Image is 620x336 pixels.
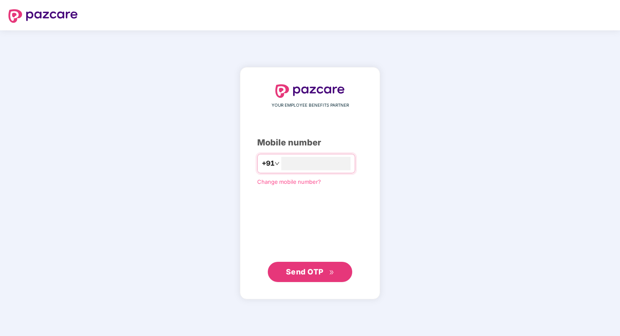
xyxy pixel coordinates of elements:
[275,161,280,166] span: down
[8,9,78,23] img: logo
[257,178,321,185] a: Change mobile number?
[275,84,345,98] img: logo
[257,136,363,149] div: Mobile number
[329,270,334,275] span: double-right
[262,158,275,169] span: +91
[268,262,352,282] button: Send OTPdouble-right
[272,102,349,109] span: YOUR EMPLOYEE BENEFITS PARTNER
[286,267,324,276] span: Send OTP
